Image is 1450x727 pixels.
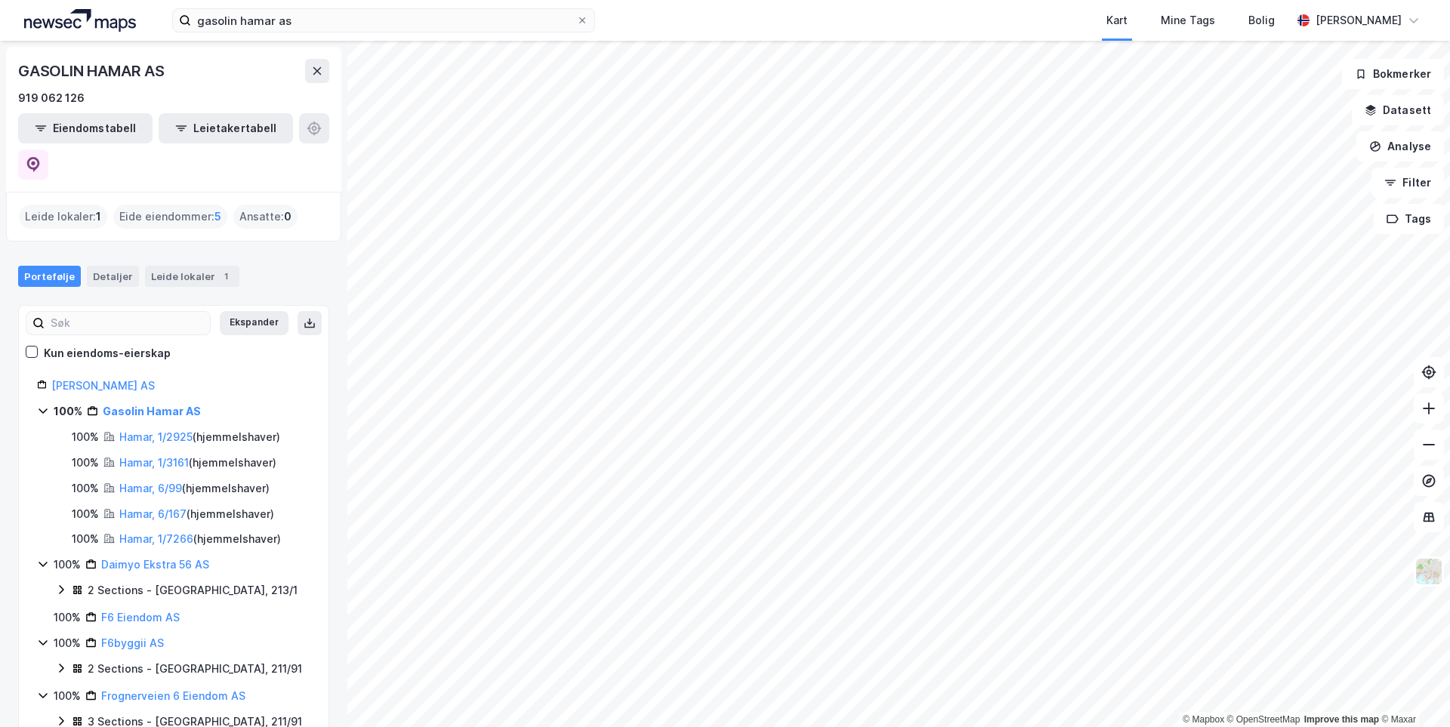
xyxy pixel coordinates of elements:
[145,266,239,287] div: Leide lokaler
[159,113,293,143] button: Leietakertabell
[88,660,302,678] div: 2 Sections - [GEOGRAPHIC_DATA], 211/91
[54,556,81,574] div: 100%
[119,507,187,520] a: Hamar, 6/167
[44,344,171,362] div: Kun eiendoms-eierskap
[54,634,81,652] div: 100%
[72,505,99,523] div: 100%
[119,454,276,472] div: ( hjemmelshaver )
[1183,714,1224,725] a: Mapbox
[119,505,274,523] div: ( hjemmelshaver )
[1342,59,1444,89] button: Bokmerker
[119,530,281,548] div: ( hjemmelshaver )
[103,405,201,417] a: Gasolin Hamar AS
[191,9,576,32] input: Søk på adresse, matrikkel, gårdeiere, leietakere eller personer
[54,402,82,420] div: 100%
[54,608,81,627] div: 100%
[1227,714,1300,725] a: OpenStreetMap
[119,430,193,443] a: Hamar, 1/2925
[1374,655,1450,727] div: Kontrollprogram for chat
[19,205,107,229] div: Leide lokaler :
[1248,11,1275,29] div: Bolig
[72,428,99,446] div: 100%
[1161,11,1215,29] div: Mine Tags
[218,269,233,284] div: 1
[101,558,209,571] a: Daimyo Ekstra 56 AS
[119,479,270,498] div: ( hjemmelshaver )
[1352,95,1444,125] button: Datasett
[220,311,288,335] button: Ekspander
[88,581,298,599] div: 2 Sections - [GEOGRAPHIC_DATA], 213/1
[1356,131,1444,162] button: Analyse
[18,266,81,287] div: Portefølje
[101,611,180,624] a: F6 Eiendom AS
[284,208,292,226] span: 0
[1374,204,1444,234] button: Tags
[18,89,85,107] div: 919 062 126
[96,208,101,226] span: 1
[101,689,245,702] a: Frognerveien 6 Eiendom AS
[214,208,221,226] span: 5
[24,9,136,32] img: logo.a4113a55bc3d86da70a041830d287a7e.svg
[101,636,164,649] a: F6byggii AS
[18,113,153,143] button: Eiendomstabell
[72,454,99,472] div: 100%
[45,312,210,334] input: Søk
[119,532,193,545] a: Hamar, 1/7266
[1106,11,1128,29] div: Kart
[72,479,99,498] div: 100%
[119,428,280,446] div: ( hjemmelshaver )
[233,205,298,229] div: Ansatte :
[1371,168,1444,198] button: Filter
[54,687,81,705] div: 100%
[72,530,99,548] div: 100%
[113,205,227,229] div: Eide eiendommer :
[1415,557,1443,586] img: Z
[51,379,155,392] a: [PERSON_NAME] AS
[1304,714,1379,725] a: Improve this map
[18,59,168,83] div: GASOLIN HAMAR AS
[1374,655,1450,727] iframe: Chat Widget
[119,456,189,469] a: Hamar, 1/3161
[119,482,182,494] a: Hamar, 6/99
[1316,11,1402,29] div: [PERSON_NAME]
[87,266,139,287] div: Detaljer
